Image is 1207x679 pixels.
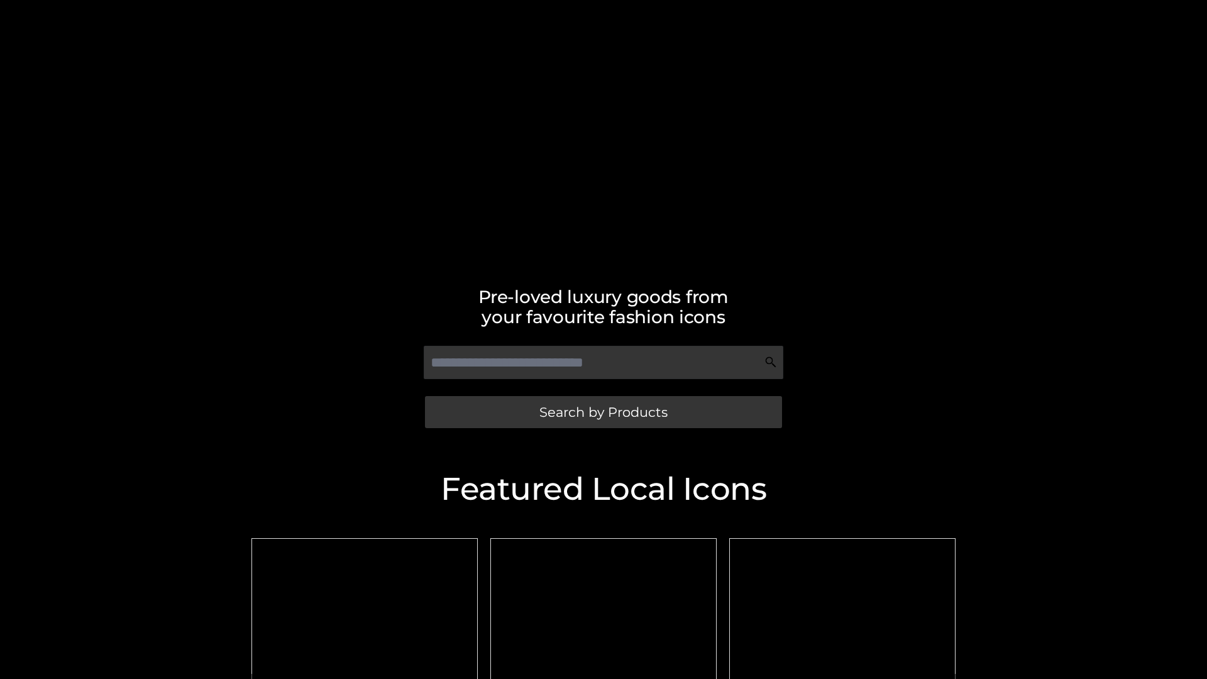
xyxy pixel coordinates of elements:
[764,356,777,368] img: Search Icon
[539,406,668,419] span: Search by Products
[245,473,962,505] h2: Featured Local Icons​
[425,396,782,428] a: Search by Products
[245,287,962,327] h2: Pre-loved luxury goods from your favourite fashion icons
